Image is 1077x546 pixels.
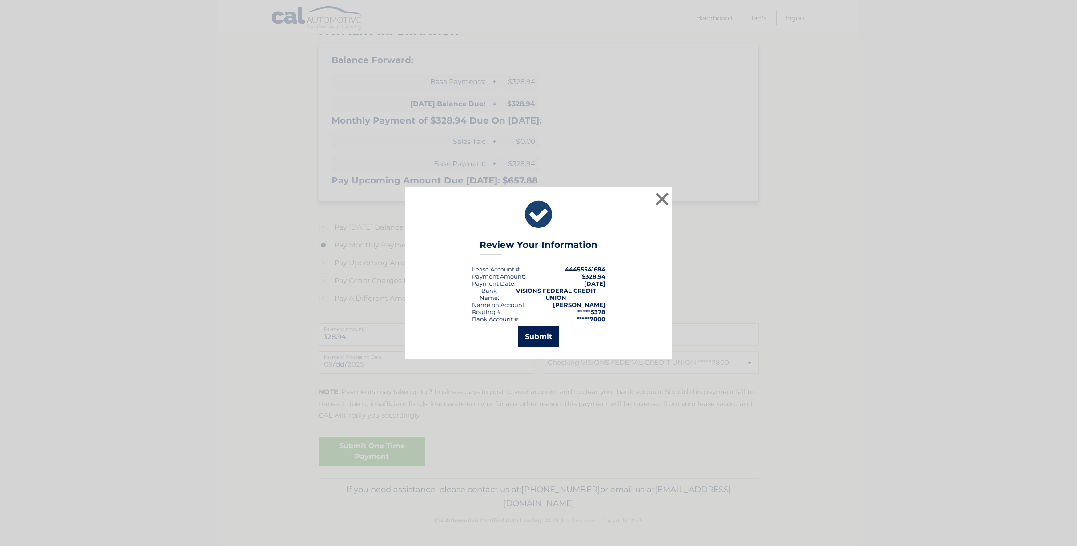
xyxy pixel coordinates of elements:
strong: VISIONS FEDERAL CREDIT UNION [516,287,596,301]
span: $328.94 [582,273,605,280]
div: Name on Account: [472,301,526,308]
div: Lease Account #: [472,266,521,273]
strong: [PERSON_NAME] [553,301,605,308]
span: Payment Date [472,280,514,287]
button: × [653,190,671,208]
div: Bank Name: [472,287,507,301]
span: [DATE] [584,280,605,287]
div: Payment Amount: [472,273,525,280]
div: Routing #: [472,308,502,315]
div: : [472,280,516,287]
button: Submit [518,326,559,347]
h3: Review Your Information [480,239,597,255]
div: Bank Account #: [472,315,520,323]
strong: 44455541684 [565,266,605,273]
